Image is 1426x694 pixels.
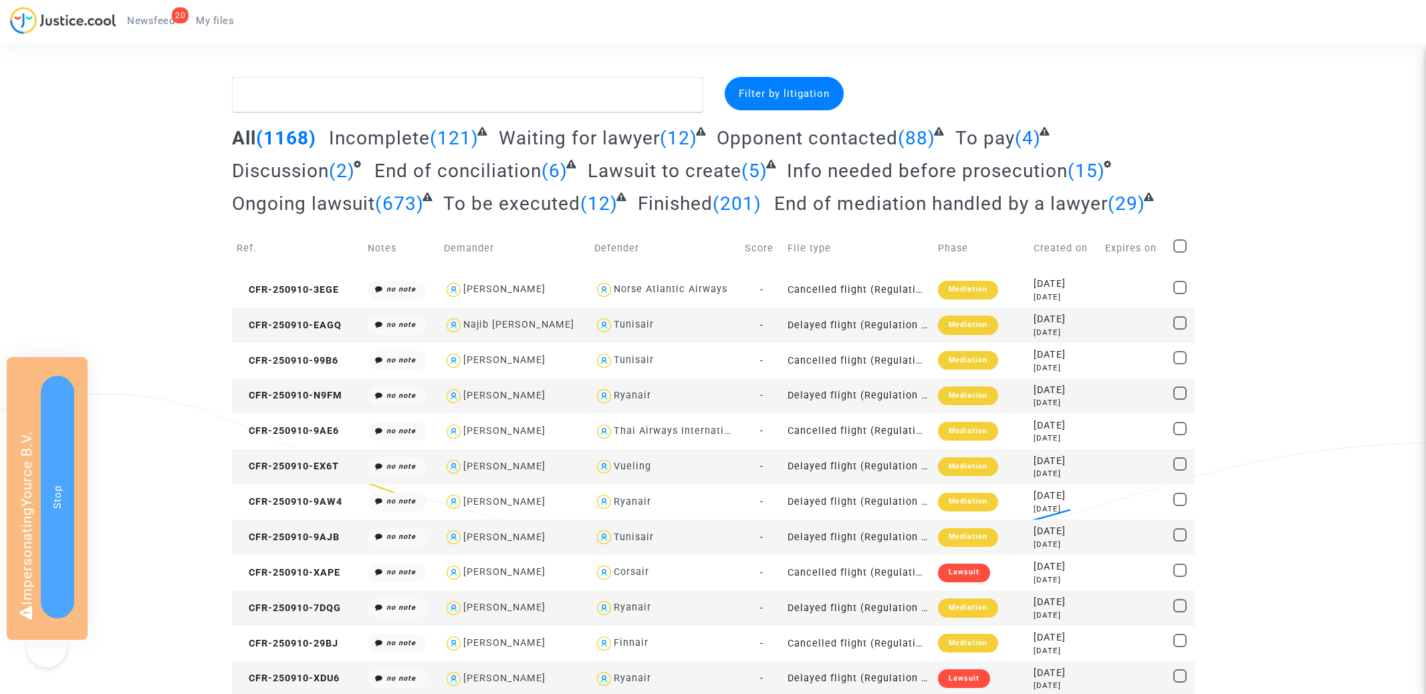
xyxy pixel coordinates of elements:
[1034,524,1096,539] div: [DATE]
[1034,397,1096,409] div: [DATE]
[444,598,463,618] img: icon-user.svg
[614,390,651,401] div: Ryanair
[614,566,649,578] div: Corsair
[51,485,64,509] span: Stop
[185,11,245,31] a: My files
[614,461,651,472] div: Vueling
[1034,680,1096,691] div: [DATE]
[116,11,185,31] a: 20Newsfeed
[614,496,651,507] div: Ryanair
[386,427,416,435] i: no note
[740,225,783,272] td: Score
[898,127,935,149] span: (88)
[783,414,933,449] td: Cancelled flight (Regulation EC 261/2004)
[542,160,568,182] span: (6)
[783,378,933,414] td: Delayed flight (Regulation EC 261/2004)
[614,319,654,330] div: Tunisair
[774,193,1108,215] span: End of mediation handled by a lawyer
[1034,348,1096,362] div: [DATE]
[444,634,463,653] img: icon-user.svg
[938,457,998,476] div: Mediation
[594,598,614,618] img: icon-user.svg
[363,225,439,272] td: Notes
[386,356,416,364] i: no note
[237,496,342,507] span: CFR-250910-9AW4
[783,308,933,343] td: Delayed flight (Regulation EC 261/2004)
[463,637,546,649] div: [PERSON_NAME]
[439,225,590,272] td: Demander
[463,390,546,401] div: [PERSON_NAME]
[463,496,546,507] div: [PERSON_NAME]
[463,602,546,613] div: [PERSON_NAME]
[760,461,763,472] span: -
[594,280,614,300] img: icon-user.svg
[1100,225,1169,272] td: Expires on
[463,319,574,330] div: Najib [PERSON_NAME]
[386,639,416,647] i: no note
[760,284,763,296] span: -
[1034,595,1096,610] div: [DATE]
[444,351,463,370] img: icon-user.svg
[1034,383,1096,398] div: [DATE]
[938,564,990,582] div: Lawsuit
[713,193,761,215] span: (201)
[237,320,342,331] span: CFR-250910-EAGQ
[1015,127,1041,149] span: (4)
[1034,630,1096,645] div: [DATE]
[237,602,341,614] span: CFR-250910-7DQG
[760,638,763,649] span: -
[787,160,1068,182] span: Info needed before prosecution
[588,160,741,182] span: Lawsuit to create
[760,425,763,437] span: -
[374,160,542,182] span: End of conciliation
[444,563,463,582] img: icon-user.svg
[760,567,763,578] span: -
[127,15,174,27] span: Newsfeed
[938,634,998,653] div: Mediation
[1034,327,1096,338] div: [DATE]
[938,351,998,370] div: Mediation
[760,390,763,401] span: -
[256,127,316,149] span: (1168)
[10,7,116,34] img: jc-logo.svg
[1034,312,1096,327] div: [DATE]
[594,634,614,653] img: icon-user.svg
[614,532,654,543] div: Tunisair
[594,351,614,370] img: icon-user.svg
[783,449,933,485] td: Delayed flight (Regulation EC 261/2004)
[444,280,463,300] img: icon-user.svg
[27,627,67,667] iframe: Help Scout Beacon - Open
[783,272,933,308] td: Cancelled flight (Regulation EC 261/2004)
[783,484,933,519] td: Delayed flight (Regulation EC 261/2004)
[237,284,339,296] span: CFR-250910-3EGE
[237,390,342,401] span: CFR-250910-N9FM
[938,669,990,688] div: Lawsuit
[196,15,234,27] span: My files
[760,355,763,366] span: -
[594,563,614,582] img: icon-user.svg
[614,283,727,295] div: Norse Atlantic Airways
[237,425,339,437] span: CFR-250910-9AE6
[1029,225,1100,272] td: Created on
[463,283,546,295] div: [PERSON_NAME]
[386,568,416,576] i: no note
[1034,489,1096,503] div: [DATE]
[594,528,614,547] img: icon-user.svg
[443,193,580,215] span: To be executed
[1108,193,1145,215] span: (29)
[783,225,933,272] td: File type
[463,354,546,366] div: [PERSON_NAME]
[329,127,430,149] span: Incomplete
[386,462,416,471] i: no note
[386,532,416,541] i: no note
[232,127,256,149] span: All
[375,193,424,215] span: (673)
[232,225,364,272] td: Ref.
[938,598,998,617] div: Mediation
[463,461,546,472] div: [PERSON_NAME]
[463,673,546,684] div: [PERSON_NAME]
[1068,160,1105,182] span: (15)
[237,355,338,366] span: CFR-250910-99B6
[232,160,329,182] span: Discussion
[237,673,340,684] span: CFR-250910-XDU6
